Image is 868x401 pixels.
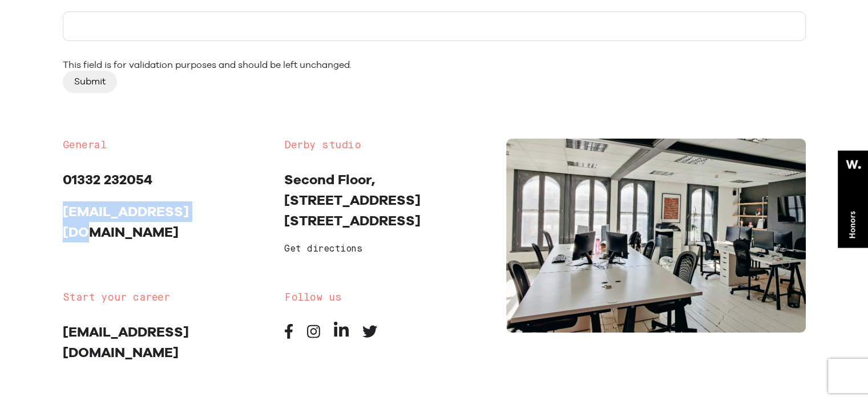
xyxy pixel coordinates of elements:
[63,139,268,152] h2: General
[284,330,293,341] a: Facebook
[63,291,268,305] h2: Start your career
[18,18,27,27] img: logo_orange.svg
[43,67,102,75] div: Domain Overview
[63,203,189,240] a: [EMAIL_ADDRESS][DOMAIN_NAME]
[284,245,362,254] a: Get directions
[32,18,56,27] div: v 4.0.25
[63,71,117,92] input: Submit
[307,330,320,341] a: Instagram
[284,169,489,231] p: Second Floor, [STREET_ADDRESS] [STREET_ADDRESS]
[31,66,40,75] img: tab_domain_overview_orange.svg
[30,30,126,39] div: Domain: [DOMAIN_NAME]
[63,323,189,361] a: [EMAIL_ADDRESS][DOMAIN_NAME]
[63,59,806,71] div: This field is for validation purposes and should be left unchanged.
[18,30,27,39] img: website_grey.svg
[362,330,377,341] a: Twitter
[114,66,123,75] img: tab_keywords_by_traffic_grey.svg
[126,67,192,75] div: Keywords by Traffic
[63,171,152,188] a: 01332 232054
[284,139,489,152] h2: Derby studio
[284,291,489,305] h2: Follow us
[334,330,349,341] a: Linkedin
[506,139,806,333] img: Our office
